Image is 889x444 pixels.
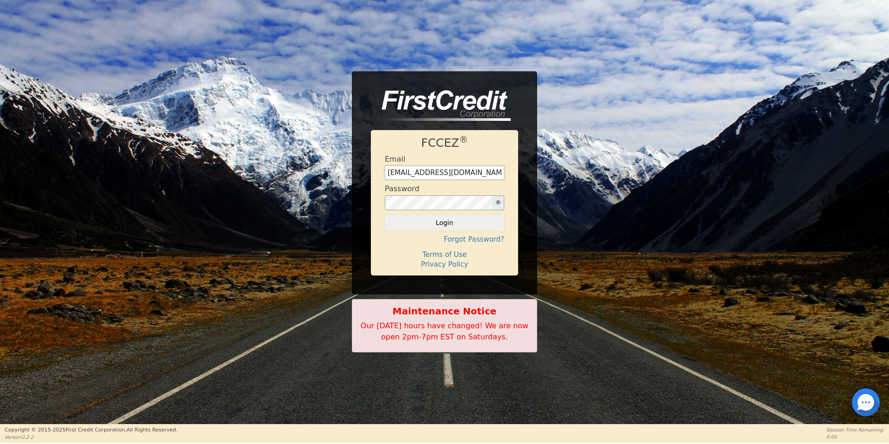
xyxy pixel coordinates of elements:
[385,260,504,269] h4: Privacy Policy
[826,426,884,433] p: Session Time Remaining:
[385,250,504,259] h4: Terms of Use
[371,90,511,121] img: logo-CMu_cnol.png
[385,235,504,244] h4: Forgot Password?
[5,434,177,441] p: Version 3.2.2
[385,155,405,163] h4: Email
[385,136,504,150] h1: FCCEZ
[459,135,468,144] sup: ®
[385,195,492,210] input: password
[357,304,532,318] b: Maintenance Notice
[361,321,528,341] span: Our [DATE] hours have changed! We are now open 2pm-7pm EST on Saturdays.
[826,433,884,440] p: 0:00
[385,166,504,180] input: Enter email
[385,215,504,231] button: Login
[5,426,177,434] p: Copyright © 2015- 2025 First Credit Corporation.
[126,427,177,433] span: All Rights Reserved.
[385,184,419,193] h4: Password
